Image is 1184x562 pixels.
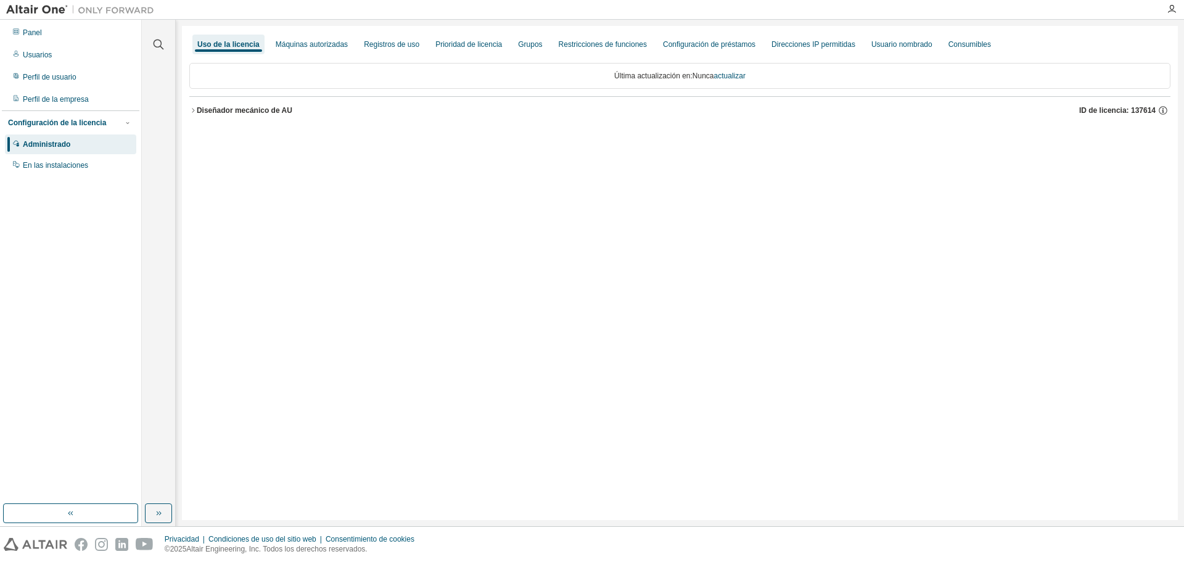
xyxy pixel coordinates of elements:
font: Usuario nombrado [871,40,932,49]
img: altair_logo.svg [4,538,67,551]
font: Uso de la licencia [197,40,260,49]
img: facebook.svg [75,538,88,551]
font: Configuración de préstamos [663,40,755,49]
font: 2025 [170,545,187,553]
img: youtube.svg [136,538,154,551]
font: Altair Engineering, Inc. Todos los derechos reservados. [186,545,367,553]
font: © [165,545,170,553]
font: Perfil de la empresa [23,95,89,104]
font: Consentimiento de cookies [326,535,414,543]
font: Privacidad [165,535,199,543]
font: Configuración de la licencia [8,118,106,127]
font: En las instalaciones [23,161,88,170]
img: instagram.svg [95,538,108,551]
font: ID de licencia: 137614 [1079,106,1156,115]
font: Direcciones IP permitidas [771,40,855,49]
font: Restricciones de funciones [559,40,647,49]
font: Prioridad de licencia [435,40,502,49]
font: Usuarios [23,51,52,59]
font: Grupos [518,40,542,49]
font: Condiciones de uso del sitio web [208,535,316,543]
font: Nunca [693,72,714,80]
font: Máquinas autorizadas [276,40,348,49]
font: Administrado [23,140,70,149]
font: Registros de uso [364,40,419,49]
font: actualizar [714,72,746,80]
button: Diseñador mecánico de AUID de licencia: 137614 [189,97,1170,124]
img: Altair Uno [6,4,160,16]
img: linkedin.svg [115,538,128,551]
font: Perfil de usuario [23,73,76,81]
font: Panel [23,28,42,37]
font: Última actualización en: [614,72,693,80]
font: Consumibles [948,40,991,49]
font: Diseñador mecánico de AU [197,106,292,115]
